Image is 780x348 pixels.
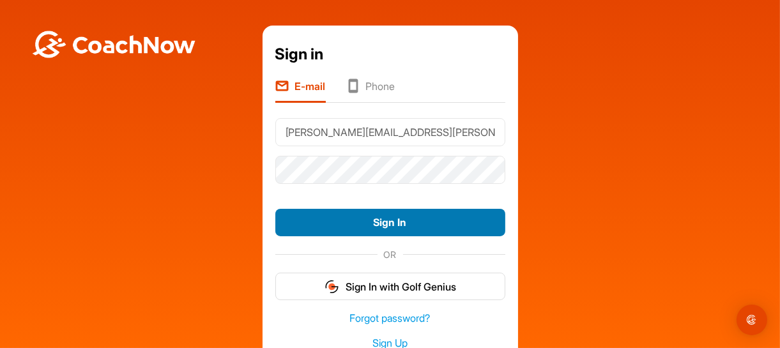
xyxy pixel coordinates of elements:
img: gg_logo [324,279,340,294]
a: Forgot password? [275,311,505,326]
button: Sign In with Golf Genius [275,273,505,300]
img: BwLJSsUCoWCh5upNqxVrqldRgqLPVwmV24tXu5FoVAoFEpwwqQ3VIfuoInZCoVCoTD4vwADAC3ZFMkVEQFDAAAAAElFTkSuQmCC [31,31,197,58]
li: E-mail [275,79,326,103]
input: E-mail [275,118,505,146]
div: Open Intercom Messenger [737,305,767,335]
button: Sign In [275,209,505,236]
span: OR [378,248,403,261]
li: Phone [346,79,395,103]
div: Sign in [275,43,505,66]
